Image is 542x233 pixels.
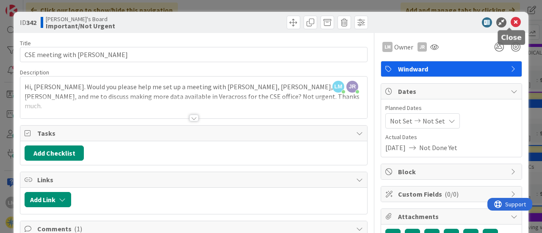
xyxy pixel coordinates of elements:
[346,81,358,93] span: JR
[398,167,506,177] span: Block
[26,18,36,27] b: 342
[46,22,115,29] b: Important/Not Urgent
[382,42,393,52] div: LM
[385,143,406,153] span: [DATE]
[20,39,31,47] label: Title
[25,192,71,207] button: Add Link
[398,64,506,74] span: Windward
[37,175,352,185] span: Links
[501,33,522,41] h5: Close
[423,116,445,126] span: Not Set
[20,69,49,76] span: Description
[25,82,363,111] p: Hi, [PERSON_NAME]. Would you please help me set up a meeting with [PERSON_NAME], [PERSON_NAME], [...
[419,143,457,153] span: Not Done Yet
[398,211,506,222] span: Attachments
[398,86,506,96] span: Dates
[25,145,84,161] button: Add Checklist
[37,128,352,138] span: Tasks
[398,189,506,199] span: Custom Fields
[385,133,517,142] span: Actual Dates
[390,116,412,126] span: Not Set
[385,104,517,112] span: Planned Dates
[18,1,39,11] span: Support
[20,17,36,27] span: ID
[332,81,344,93] span: LM
[418,42,427,52] div: JR
[20,47,368,62] input: type card name here...
[46,16,115,22] span: [PERSON_NAME]'s Board
[394,42,413,52] span: Owner
[74,225,82,233] span: ( 1 )
[445,190,459,198] span: ( 0/0 )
